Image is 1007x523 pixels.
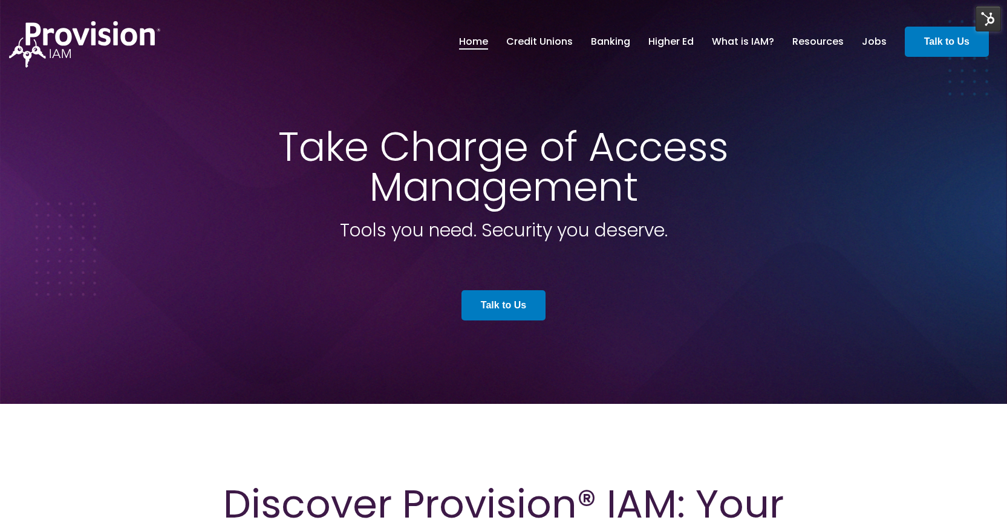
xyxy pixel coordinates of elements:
strong: Talk to Us [924,36,970,47]
a: Talk to Us [461,290,546,320]
a: Resources [792,31,844,52]
span: Tools you need. Security you deserve. [340,217,668,243]
a: What is IAM? [712,31,774,52]
img: HubSpot Tools Menu Toggle [976,6,1001,31]
a: Jobs [862,31,887,52]
a: Credit Unions [506,31,573,52]
a: Higher Ed [648,31,694,52]
a: Banking [591,31,630,52]
strong: Talk to Us [481,300,526,310]
img: ProvisionIAM-Logo-White [9,21,160,68]
a: Home [459,31,488,52]
a: Talk to Us [905,27,989,57]
nav: menu [450,22,896,61]
span: Take Charge of Access Management [278,119,729,215]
